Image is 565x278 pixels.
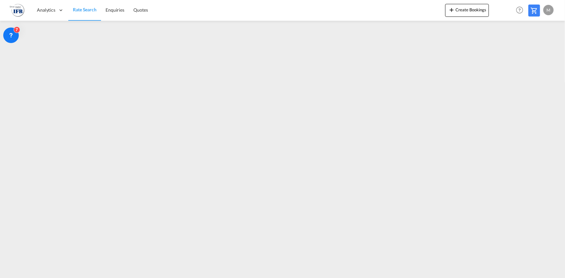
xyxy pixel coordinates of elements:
[73,7,96,12] span: Rate Search
[133,7,148,13] span: Quotes
[448,6,456,14] md-icon: icon-plus 400-fg
[543,5,554,15] div: M
[514,5,528,16] div: Help
[514,5,525,16] span: Help
[10,3,24,17] img: de31bbe0256b11eebba44b54815f083d.png
[445,4,489,17] button: icon-plus 400-fgCreate Bookings
[106,7,124,13] span: Enquiries
[37,7,55,13] span: Analytics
